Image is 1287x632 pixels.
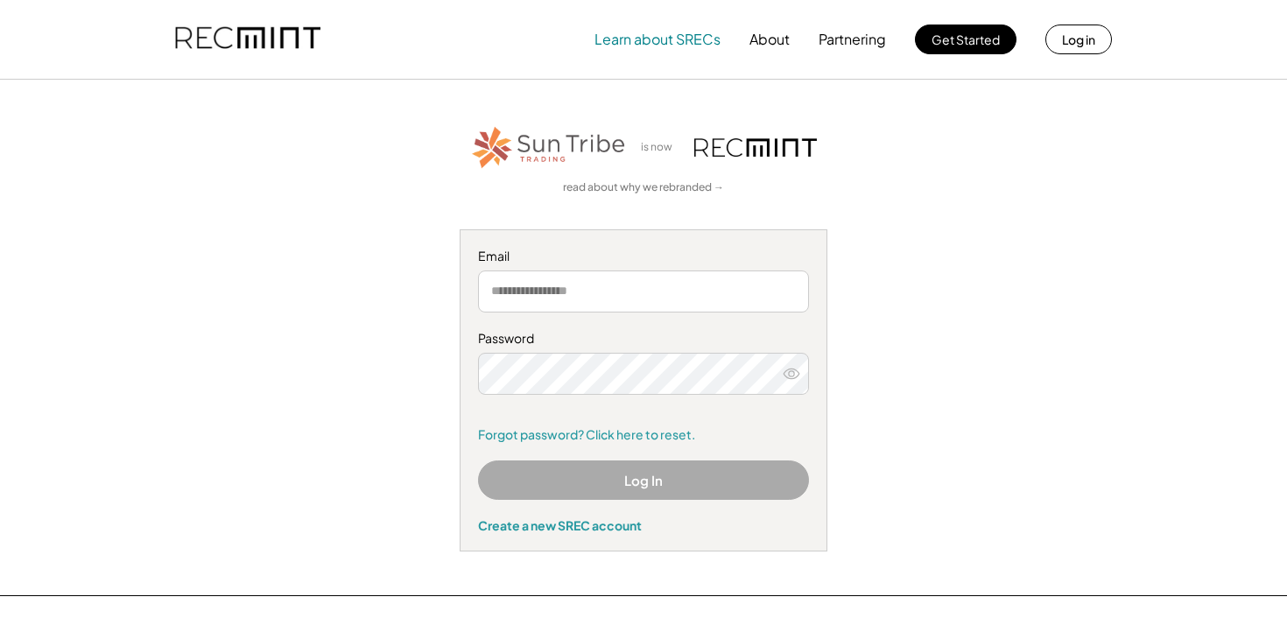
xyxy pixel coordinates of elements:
[1045,25,1112,54] button: Log in
[478,460,809,500] button: Log In
[749,22,790,57] button: About
[594,22,721,57] button: Learn about SRECs
[478,330,809,348] div: Password
[694,138,817,157] img: recmint-logotype%403x.png
[175,10,320,69] img: recmint-logotype%403x.png
[470,123,628,172] img: STT_Horizontal_Logo%2B-%2BColor.png
[478,248,809,265] div: Email
[478,426,809,444] a: Forgot password? Click here to reset.
[478,517,809,533] div: Create a new SREC account
[915,25,1016,54] button: Get Started
[563,180,724,195] a: read about why we rebranded →
[819,22,886,57] button: Partnering
[636,140,686,155] div: is now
